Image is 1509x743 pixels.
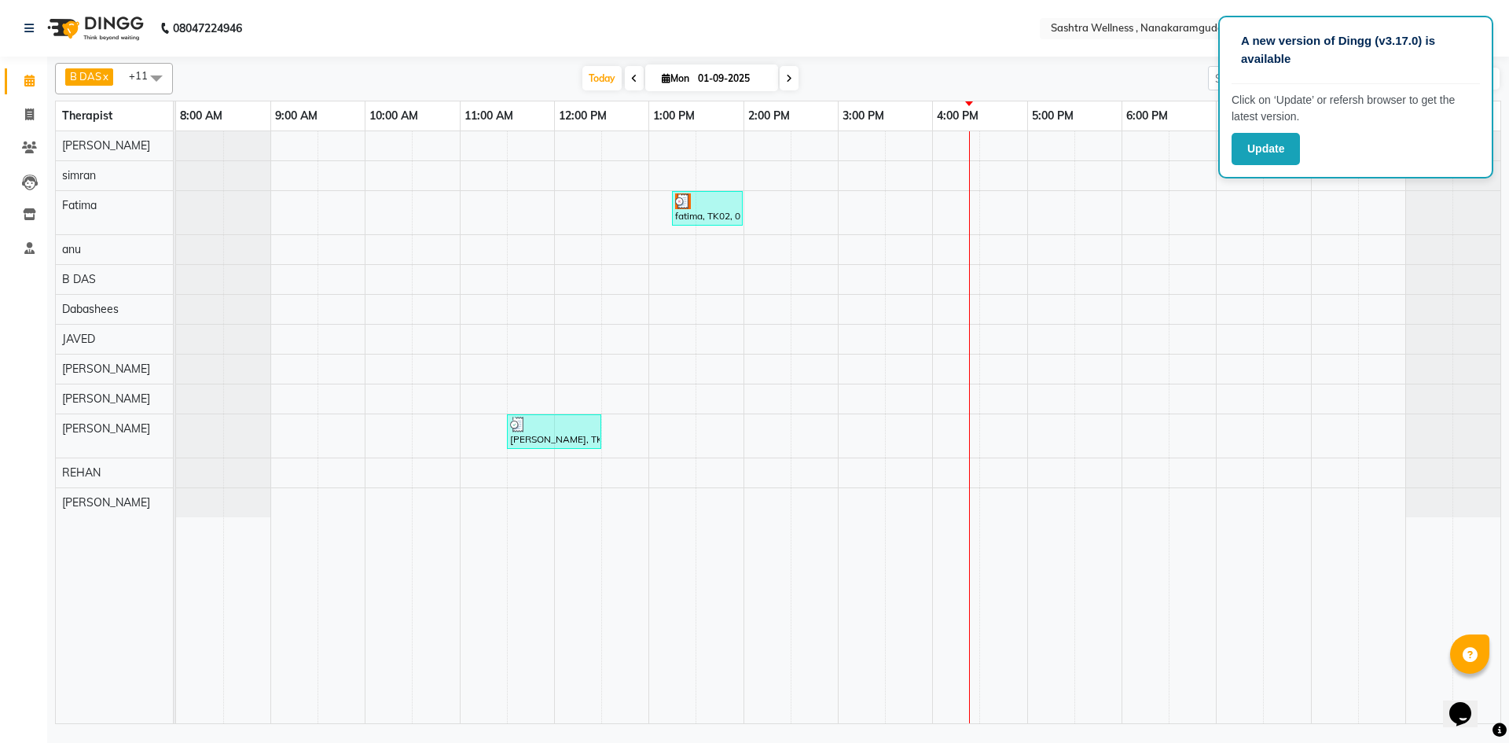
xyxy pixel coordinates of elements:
p: A new version of Dingg (v3.17.0) is available [1241,32,1470,68]
a: 9:00 AM [271,105,321,127]
button: Update [1232,133,1300,165]
a: 2:00 PM [744,105,794,127]
a: 8:00 AM [176,105,226,127]
span: Dabashees [62,302,119,316]
a: 11:00 AM [461,105,517,127]
a: 4:00 PM [933,105,982,127]
a: 6:00 PM [1122,105,1172,127]
span: [PERSON_NAME] [62,495,150,509]
span: [PERSON_NAME] [62,392,150,406]
span: simran [62,168,96,182]
input: 2025-09-01 [693,67,772,90]
span: anu [62,242,81,256]
span: REHAN [62,465,101,480]
a: 3:00 PM [839,105,888,127]
p: Click on ‘Update’ or refersh browser to get the latest version. [1232,92,1480,125]
div: fatima, TK02, 01:15 PM-02:00 PM, HAIR STYLING FOR WOMEN -Blow dry upto shoulder with wash [674,193,741,223]
span: B DAS [70,70,101,83]
span: Therapist [62,109,112,123]
a: 1:00 PM [649,105,699,127]
a: 10:00 AM [365,105,422,127]
span: [PERSON_NAME] [62,362,150,376]
a: 12:00 PM [555,105,611,127]
span: [PERSON_NAME] [62,138,150,153]
input: Search Appointment [1208,66,1346,90]
a: x [101,70,108,83]
span: Mon [658,72,693,84]
span: Today [582,66,622,90]
b: 08047224946 [173,6,242,50]
a: 7:00 PM [1217,105,1266,127]
div: [PERSON_NAME], TK01, 11:30 AM-12:30 PM, NEAR BUY VOUCHERS - Aroma Classic Full Body Massage(60 mi... [509,417,600,447]
span: JAVED [62,332,95,346]
img: logo [40,6,148,50]
span: B DAS [62,272,96,286]
iframe: chat widget [1443,680,1493,727]
a: 5:00 PM [1028,105,1078,127]
span: [PERSON_NAME] [62,421,150,436]
span: +11 [129,69,160,82]
span: Fatima [62,198,97,212]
